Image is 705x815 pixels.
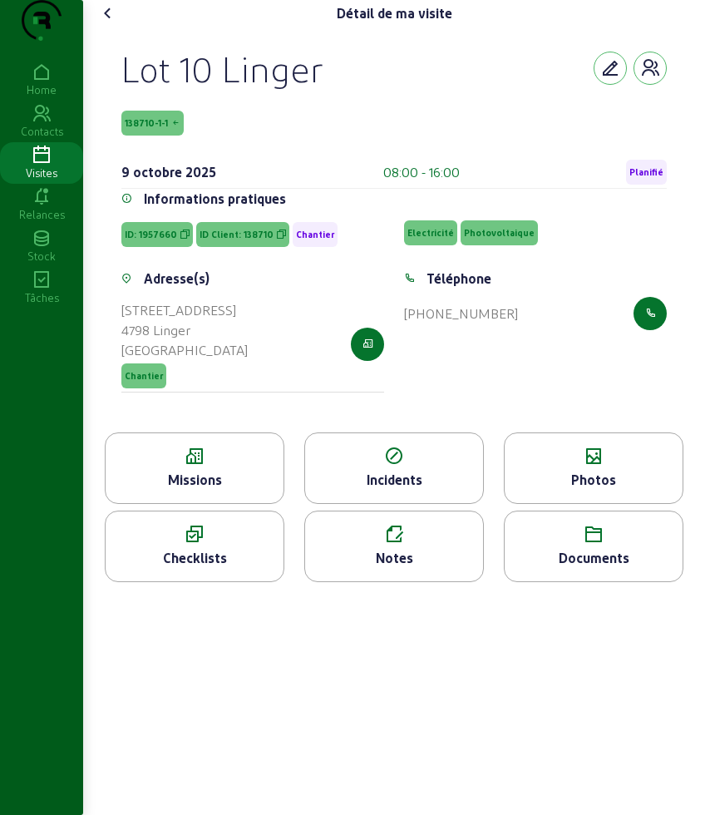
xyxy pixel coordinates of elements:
div: Photos [505,470,683,490]
div: 08:00 - 16:00 [383,162,460,182]
div: [PHONE_NUMBER] [404,304,518,324]
div: Missions [106,470,283,490]
span: Photovoltaique [464,227,535,239]
div: [STREET_ADDRESS] [121,300,248,320]
span: Chantier [296,229,334,240]
div: 9 octobre 2025 [121,162,216,182]
div: Lot 10 Linger [121,47,323,90]
div: 4798 Linger [121,320,248,340]
div: [GEOGRAPHIC_DATA] [121,340,248,360]
div: Adresse(s) [144,269,210,289]
div: Documents [505,548,683,568]
div: Informations pratiques [144,189,286,209]
span: ID Client: 138710 [200,229,274,240]
div: Téléphone [426,269,491,289]
span: Chantier [125,370,163,382]
div: Détail de ma visite [337,3,452,23]
div: Incidents [305,470,483,490]
span: Electricité [407,227,454,239]
div: Checklists [106,548,283,568]
span: ID: 1957660 [125,229,177,240]
div: Notes [305,548,483,568]
span: Planifié [629,166,663,178]
span: 138710-1-1 [125,117,168,129]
